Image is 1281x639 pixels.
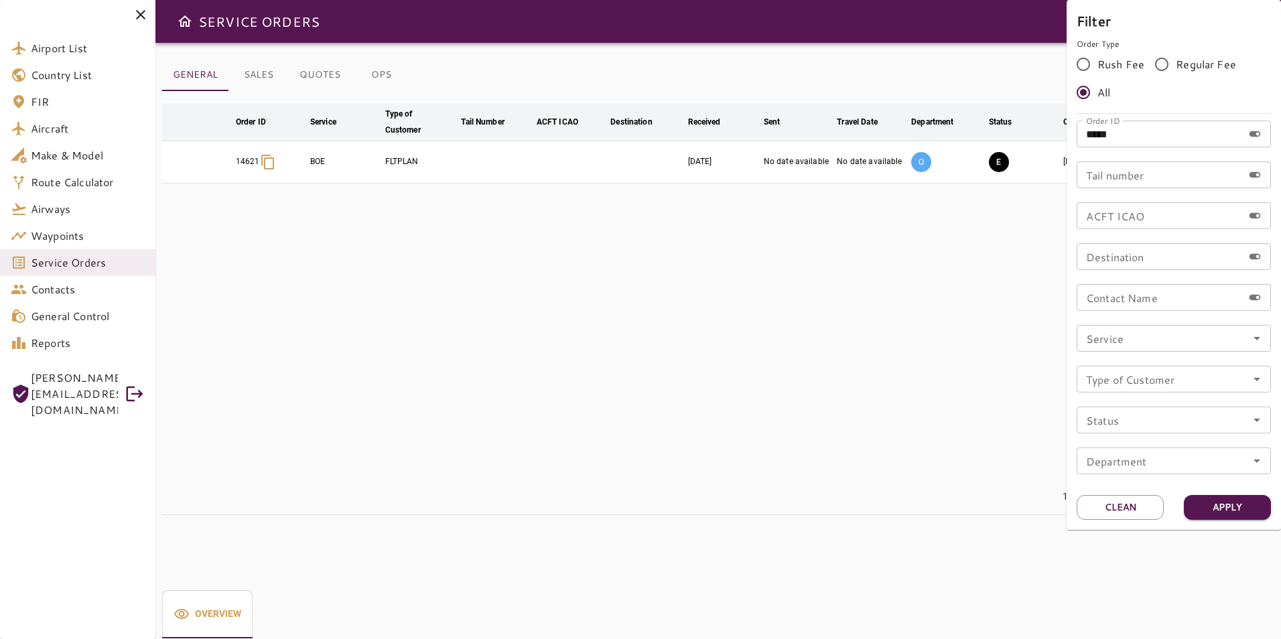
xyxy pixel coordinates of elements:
span: Regular Fee [1176,56,1236,72]
span: Rush Fee [1097,56,1144,72]
button: Open [1248,451,1266,470]
button: Open [1248,329,1266,348]
button: Open [1248,370,1266,388]
button: Clean [1077,495,1164,520]
div: rushFeeOrder [1077,50,1271,106]
button: Apply [1184,495,1271,520]
h6: Filter [1077,10,1271,31]
button: Open [1248,411,1266,429]
label: Order ID [1086,115,1120,126]
p: Order Type [1077,38,1271,50]
span: All [1097,84,1110,100]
